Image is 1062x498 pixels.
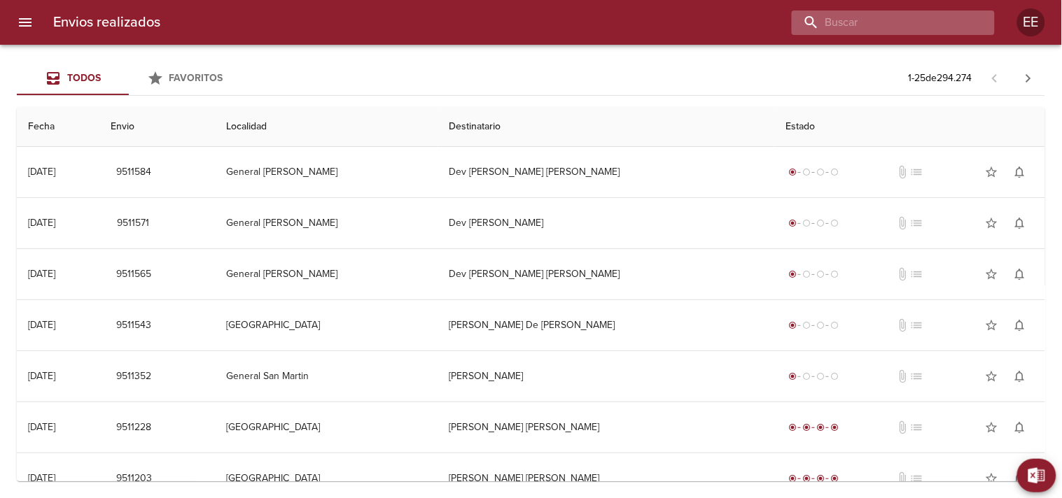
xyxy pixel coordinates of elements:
span: radio_button_checked [788,423,797,432]
span: star_border [985,165,999,179]
span: radio_button_checked [830,474,839,483]
span: radio_button_unchecked [816,219,825,227]
span: notifications_none [1013,216,1027,230]
button: Activar notificaciones [1006,209,1034,237]
button: Agregar a favoritos [978,311,1006,339]
span: 9511228 [116,419,151,436]
td: Dev [PERSON_NAME] [PERSON_NAME] [438,147,774,197]
th: Estado [774,107,1045,147]
span: radio_button_unchecked [830,372,839,380]
span: radio_button_checked [788,270,797,278]
span: No tiene pedido asociado [910,471,924,485]
span: No tiene pedido asociado [910,369,924,383]
button: Activar notificaciones [1006,311,1034,339]
th: Destinatario [438,107,774,147]
td: Dev [PERSON_NAME] [PERSON_NAME] [438,249,774,299]
p: 1 - 25 de 294.274 [909,71,972,85]
div: Generado [785,216,841,230]
span: star_border [985,216,999,230]
td: [PERSON_NAME] [438,351,774,401]
span: radio_button_unchecked [802,372,811,380]
td: [GEOGRAPHIC_DATA] [215,402,438,453]
span: No tiene pedido asociado [910,420,924,434]
button: 9511571 [111,211,155,236]
td: General [PERSON_NAME] [215,249,438,299]
span: radio_button_checked [788,372,797,380]
button: Agregar a favoritos [978,413,1006,441]
button: Activar notificaciones [1006,464,1034,492]
span: No tiene documentos adjuntos [896,420,910,434]
div: Tabs Envios [17,62,241,95]
div: [DATE] [28,268,55,280]
h6: Envios realizados [53,11,160,34]
div: Entregado [785,420,841,434]
td: General [PERSON_NAME] [215,198,438,248]
span: radio_button_checked [816,474,825,483]
div: [DATE] [28,472,55,484]
span: No tiene documentos adjuntos [896,165,910,179]
div: Generado [785,267,841,281]
span: 9511352 [116,368,151,385]
td: [GEOGRAPHIC_DATA] [215,300,438,350]
span: No tiene documentos adjuntos [896,318,910,332]
span: No tiene pedido asociado [910,267,924,281]
input: buscar [792,10,971,35]
span: radio_button_unchecked [816,372,825,380]
span: radio_button_checked [802,474,811,483]
span: star_border [985,420,999,434]
div: [DATE] [28,421,55,433]
button: Activar notificaciones [1006,260,1034,288]
div: Generado [785,165,841,179]
span: radio_button_unchecked [802,321,811,329]
button: Activar notificaciones [1006,362,1034,390]
span: radio_button_unchecked [802,219,811,227]
div: [DATE] [28,319,55,331]
button: Activar notificaciones [1006,158,1034,186]
span: No tiene documentos adjuntos [896,471,910,485]
button: Activar notificaciones [1006,413,1034,441]
span: radio_button_checked [788,168,797,176]
div: Entregado [785,471,841,485]
span: radio_button_checked [802,423,811,432]
span: No tiene documentos adjuntos [896,267,910,281]
div: Generado [785,369,841,383]
button: Exportar Excel [1017,459,1056,492]
span: No tiene pedido asociado [910,165,924,179]
span: notifications_none [1013,369,1027,383]
button: 9511584 [111,159,157,185]
span: 9511543 [116,317,151,334]
button: 9511228 [111,415,157,441]
span: star_border [985,267,999,281]
button: 9511203 [111,466,158,492]
span: Pagina siguiente [1012,62,1045,95]
span: No tiene documentos adjuntos [896,369,910,383]
span: Pagina anterior [978,71,1012,85]
div: [DATE] [28,370,55,382]
td: General [PERSON_NAME] [215,147,438,197]
td: [PERSON_NAME] [PERSON_NAME] [438,402,774,453]
th: Localidad [215,107,438,147]
span: radio_button_checked [788,219,797,227]
span: notifications_none [1013,165,1027,179]
span: star_border [985,369,999,383]
span: radio_button_unchecked [816,168,825,176]
th: Fecha [17,107,99,147]
div: [DATE] [28,217,55,229]
div: [DATE] [28,166,55,178]
span: 9511565 [116,266,151,283]
span: radio_button_unchecked [802,270,811,278]
span: star_border [985,471,999,485]
span: Todos [67,72,101,84]
button: 9511543 [111,313,157,339]
span: radio_button_unchecked [830,219,839,227]
span: radio_button_unchecked [830,270,839,278]
span: notifications_none [1013,318,1027,332]
button: Agregar a favoritos [978,209,1006,237]
div: Abrir información de usuario [1017,8,1045,36]
span: Favoritos [169,72,223,84]
button: 9511352 [111,364,157,390]
button: Agregar a favoritos [978,158,1006,186]
button: menu [8,6,42,39]
button: Agregar a favoritos [978,260,1006,288]
span: 9511584 [116,164,151,181]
